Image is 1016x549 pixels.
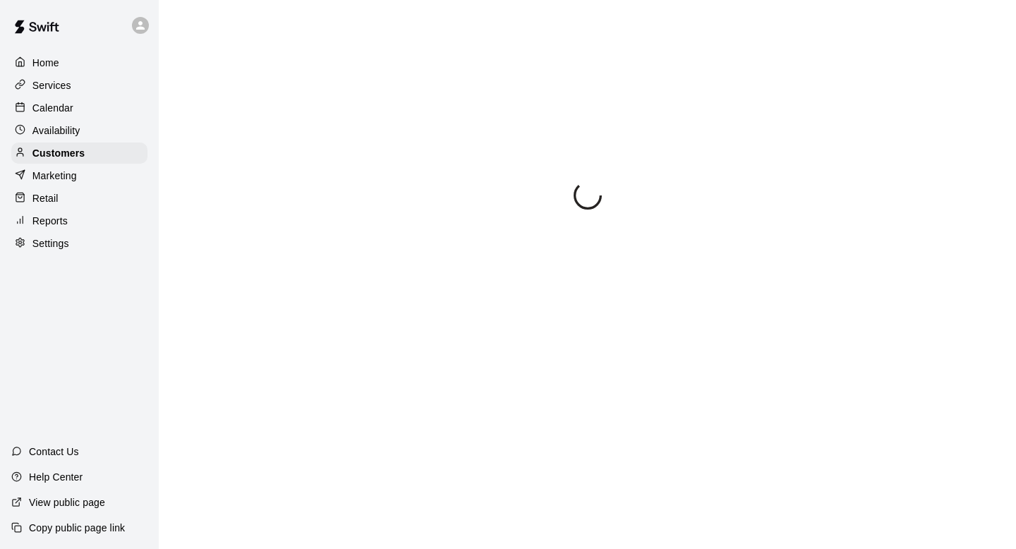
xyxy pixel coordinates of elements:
[11,188,147,209] a: Retail
[11,210,147,231] a: Reports
[32,236,69,251] p: Settings
[11,75,147,96] a: Services
[32,146,85,160] p: Customers
[29,470,83,484] p: Help Center
[11,233,147,254] a: Settings
[29,445,79,459] p: Contact Us
[11,165,147,186] a: Marketing
[11,52,147,73] a: Home
[32,214,68,228] p: Reports
[29,495,105,509] p: View public page
[11,97,147,119] a: Calendar
[32,191,59,205] p: Retail
[29,521,125,535] p: Copy public page link
[32,56,59,70] p: Home
[32,169,77,183] p: Marketing
[32,123,80,138] p: Availability
[11,143,147,164] a: Customers
[32,101,73,115] p: Calendar
[32,78,71,92] p: Services
[11,120,147,141] a: Availability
